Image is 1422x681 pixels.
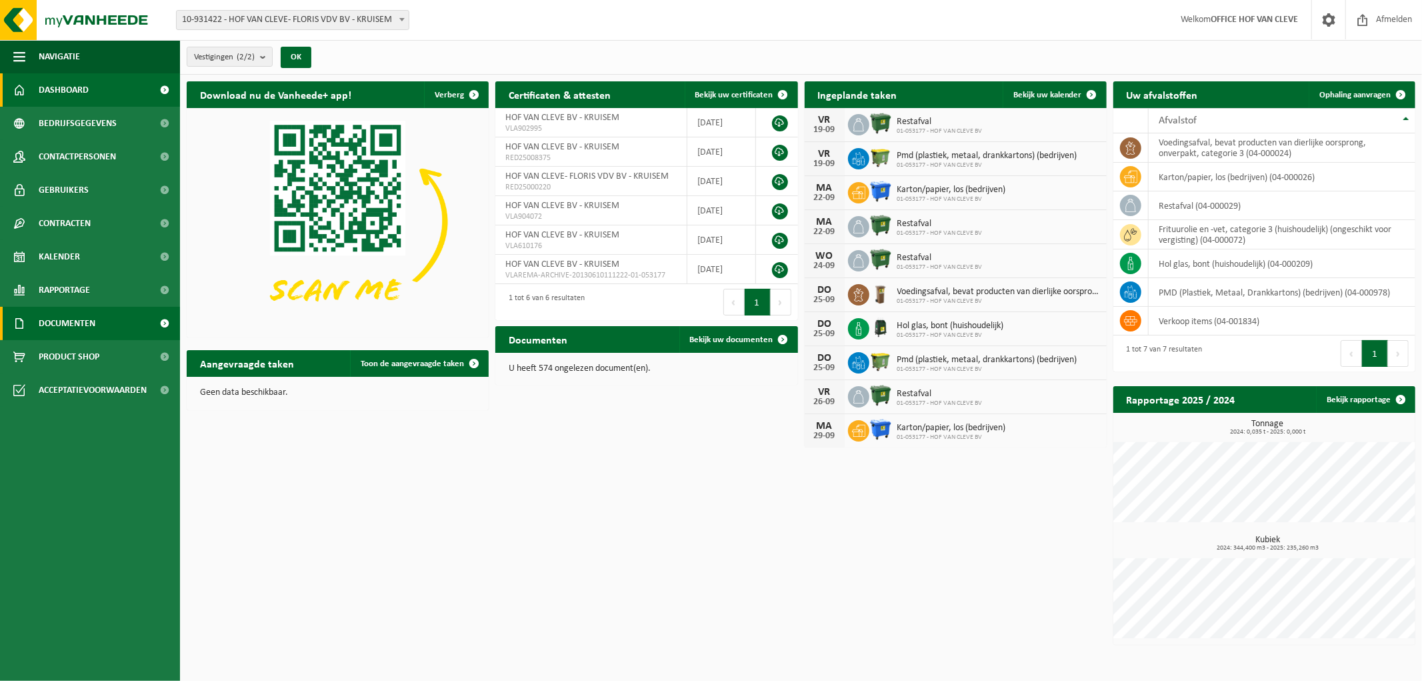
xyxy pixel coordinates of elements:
[505,201,619,211] span: HOF VAN CLEVE BV - KRUISEM
[509,364,784,374] p: U heeft 574 ongelezen document(en).
[690,335,773,344] span: Bekijk uw documenten
[811,295,838,305] div: 25-09
[187,81,365,107] h2: Download nu de Vanheede+ app!
[869,418,892,441] img: WB-1100-HPE-BE-01
[505,113,619,123] span: HOF VAN CLEVE BV - KRUISEM
[281,47,311,68] button: OK
[811,227,838,237] div: 22-09
[723,289,745,315] button: Previous
[39,140,116,173] span: Contactpersonen
[237,53,255,61] count: (2/2)
[811,398,838,407] div: 26-09
[1113,386,1249,412] h2: Rapportage 2025 / 2024
[1113,81,1211,107] h2: Uw afvalstoffen
[811,364,838,373] div: 25-09
[495,326,581,352] h2: Documenten
[811,319,838,329] div: DO
[1309,81,1414,108] a: Ophaling aanvragen
[897,229,983,237] span: 01-053177 - HOF VAN CLEVE BV
[39,273,90,307] span: Rapportage
[1120,420,1415,436] h3: Tonnage
[1003,81,1105,108] a: Bekijk uw kalender
[505,123,677,134] span: VLA902995
[1120,429,1415,436] span: 2024: 0,035 t - 2025: 0,000 t
[505,171,669,181] span: HOF VAN CLEVE- FLORIS VDV BV - KRUISEM
[869,146,892,169] img: WB-1100-HPE-GN-50
[505,153,677,163] span: RED25008375
[1149,307,1415,335] td: verkoop items (04-001834)
[897,185,1006,195] span: Karton/papier, los (bedrijven)
[176,10,409,30] span: 10-931422 - HOF VAN CLEVE- FLORIS VDV BV - KRUISEM
[1159,115,1197,126] span: Afvalstof
[869,350,892,373] img: WB-1100-HPE-GN-50
[897,287,1100,297] span: Voedingsafval, bevat producten van dierlijke oorsprong, onverpakt, categorie 3
[1316,386,1414,413] a: Bekijk rapportage
[1211,15,1298,25] strong: OFFICE HOF VAN CLEVE
[39,240,80,273] span: Kalender
[39,40,80,73] span: Navigatie
[505,211,677,222] span: VLA904072
[897,117,983,127] span: Restafval
[811,432,838,441] div: 29-09
[1319,91,1391,99] span: Ophaling aanvragen
[811,159,838,169] div: 19-09
[869,180,892,203] img: WB-1100-HPE-BE-01
[897,297,1100,305] span: 01-053177 - HOF VAN CLEVE BV
[505,270,677,281] span: VLAREMA-ARCHIVE-20130610111222-01-053177
[505,259,619,269] span: HOF VAN CLEVE BV - KRUISEM
[869,248,892,271] img: WB-1100-HPE-GN-01
[897,151,1077,161] span: Pmd (plastiek, metaal, drankkartons) (bedrijven)
[771,289,791,315] button: Next
[811,421,838,432] div: MA
[1149,133,1415,163] td: voedingsafval, bevat producten van dierlijke oorsprong, onverpakt, categorie 3 (04-000024)
[687,196,756,225] td: [DATE]
[897,321,1004,331] span: Hol glas, bont (huishoudelijk)
[505,230,619,240] span: HOF VAN CLEVE BV - KRUISEM
[1388,340,1409,367] button: Next
[805,81,911,107] h2: Ingeplande taken
[39,107,117,140] span: Bedrijfsgegevens
[811,115,838,125] div: VR
[1149,220,1415,249] td: frituurolie en -vet, categorie 3 (huishoudelijk) (ongeschikt voor vergisting) (04-000072)
[39,207,91,240] span: Contracten
[495,81,624,107] h2: Certificaten & attesten
[200,388,475,398] p: Geen data beschikbaar.
[424,81,487,108] button: Verberg
[811,353,838,364] div: DO
[811,329,838,339] div: 25-09
[502,287,585,317] div: 1 tot 6 van 6 resultaten
[39,374,147,407] span: Acceptatievoorwaarden
[1149,249,1415,278] td: hol glas, bont (huishoudelijk) (04-000209)
[1120,545,1415,552] span: 2024: 344,400 m3 - 2025: 235,260 m3
[869,384,892,407] img: WB-1100-HPE-GN-01
[695,91,773,99] span: Bekijk uw certificaten
[869,282,892,305] img: WB-0140-HPE-BN-01
[505,142,619,152] span: HOF VAN CLEVE BV - KRUISEM
[897,389,983,400] span: Restafval
[811,285,838,295] div: DO
[39,340,99,374] span: Product Shop
[1149,278,1415,307] td: PMD (Plastiek, Metaal, Drankkartons) (bedrijven) (04-000978)
[897,355,1077,366] span: Pmd (plastiek, metaal, drankkartons) (bedrijven)
[811,125,838,135] div: 19-09
[897,400,983,408] span: 01-053177 - HOF VAN CLEVE BV
[39,173,89,207] span: Gebruikers
[897,263,983,271] span: 01-053177 - HOF VAN CLEVE BV
[1013,91,1082,99] span: Bekijk uw kalender
[745,289,771,315] button: 1
[1120,536,1415,552] h3: Kubiek
[869,214,892,237] img: WB-1100-HPE-GN-01
[39,73,89,107] span: Dashboard
[897,366,1077,374] span: 01-053177 - HOF VAN CLEVE BV
[1341,340,1362,367] button: Previous
[687,225,756,255] td: [DATE]
[869,112,892,135] img: WB-1100-HPE-GN-01
[897,195,1006,203] span: 01-053177 - HOF VAN CLEVE BV
[811,183,838,193] div: MA
[187,108,489,335] img: Download de VHEPlus App
[177,11,409,29] span: 10-931422 - HOF VAN CLEVE- FLORIS VDV BV - KRUISEM
[1149,191,1415,220] td: restafval (04-000029)
[1362,340,1388,367] button: 1
[687,108,756,137] td: [DATE]
[687,137,756,167] td: [DATE]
